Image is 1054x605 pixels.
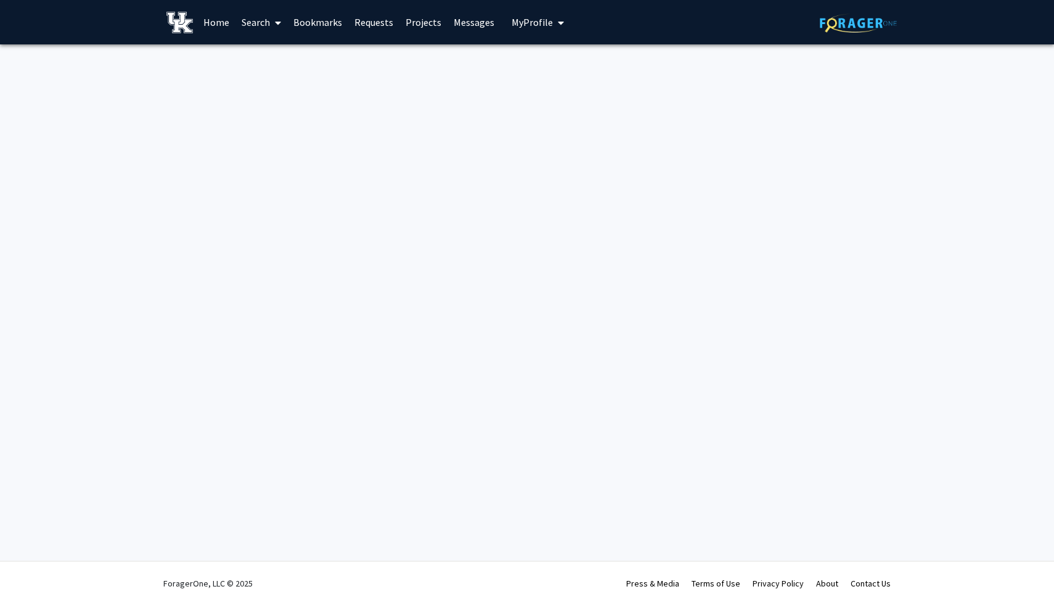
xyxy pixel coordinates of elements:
[235,1,287,44] a: Search
[163,562,253,605] div: ForagerOne, LLC © 2025
[9,549,52,596] iframe: Chat
[851,578,891,589] a: Contact Us
[447,1,500,44] a: Messages
[197,1,235,44] a: Home
[399,1,447,44] a: Projects
[287,1,348,44] a: Bookmarks
[166,12,193,33] img: University of Kentucky Logo
[626,578,679,589] a: Press & Media
[512,16,553,28] span: My Profile
[692,578,740,589] a: Terms of Use
[820,14,897,33] img: ForagerOne Logo
[816,578,838,589] a: About
[348,1,399,44] a: Requests
[753,578,804,589] a: Privacy Policy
